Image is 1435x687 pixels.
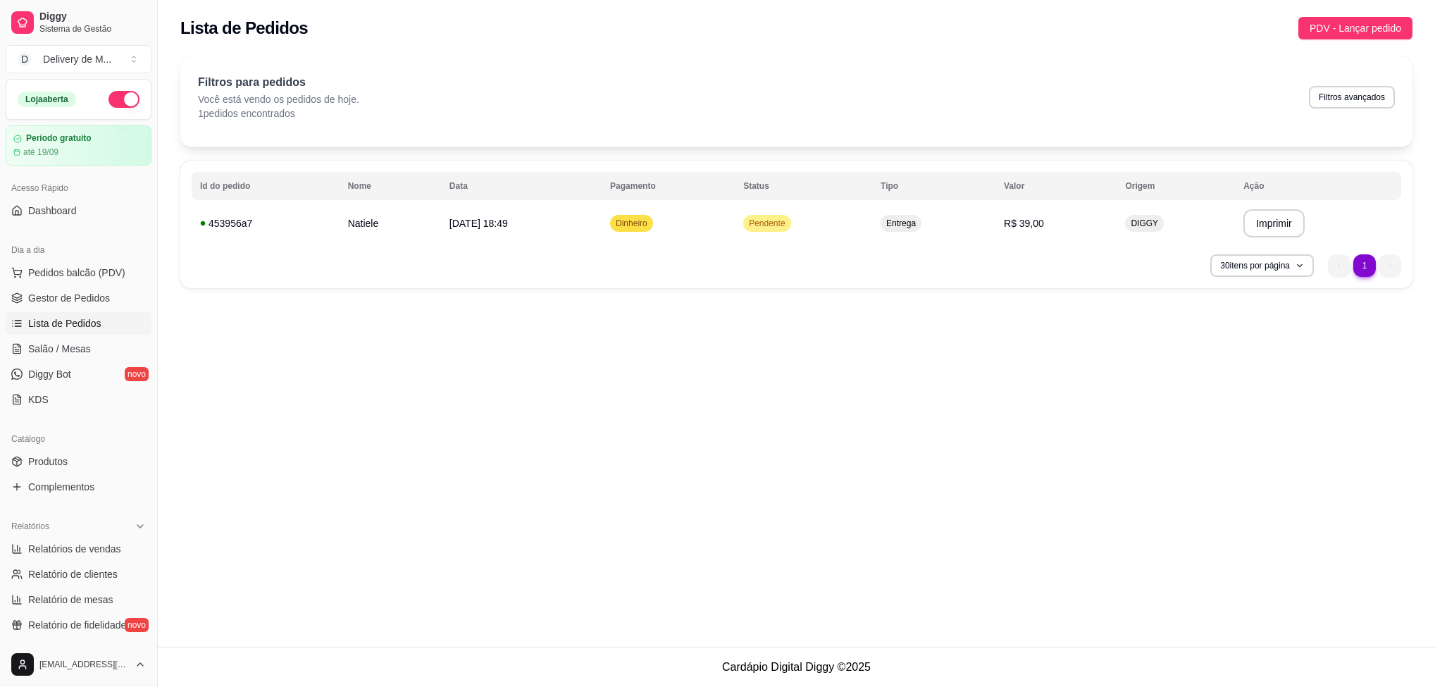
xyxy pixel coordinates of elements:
[6,648,151,681] button: [EMAIL_ADDRESS][DOMAIN_NAME]
[39,23,146,35] span: Sistema de Gestão
[6,199,151,222] a: Dashboard
[340,204,441,243] td: Natiele
[28,567,118,581] span: Relatório de clientes
[28,593,113,607] span: Relatório de mesas
[11,521,49,532] span: Relatórios
[1210,254,1314,277] button: 30itens por página
[28,454,68,469] span: Produtos
[6,261,151,284] button: Pedidos balcão (PDV)
[1117,172,1235,200] th: Origem
[6,125,151,166] a: Período gratuitoaté 19/09
[883,218,919,229] span: Entrega
[1321,247,1408,284] nav: pagination navigation
[28,342,91,356] span: Salão / Mesas
[1353,254,1376,277] li: pagination item 1 active
[28,316,101,330] span: Lista de Pedidos
[198,106,359,120] p: 1 pedidos encontrados
[1243,209,1305,237] button: Imprimir
[6,177,151,199] div: Acesso Rápido
[1298,17,1412,39] button: PDV - Lançar pedido
[6,312,151,335] a: Lista de Pedidos
[23,147,58,158] article: até 19/09
[200,216,331,230] div: 453956a7
[6,239,151,261] div: Dia a dia
[192,172,340,200] th: Id do pedido
[43,52,111,66] div: Delivery de M ...
[18,92,76,107] div: Loja aberta
[340,172,441,200] th: Nome
[108,91,139,108] button: Alterar Status
[6,450,151,473] a: Produtos
[28,204,77,218] span: Dashboard
[735,172,872,200] th: Status
[6,476,151,498] a: Complementos
[18,52,32,66] span: D
[6,287,151,309] a: Gestor de Pedidos
[6,6,151,39] a: DiggySistema de Gestão
[28,542,121,556] span: Relatórios de vendas
[602,172,735,200] th: Pagamento
[6,538,151,560] a: Relatórios de vendas
[6,614,151,636] a: Relatório de fidelidadenovo
[6,45,151,73] button: Select a team
[198,92,359,106] p: Você está vendo os pedidos de hoje.
[1128,218,1161,229] span: DIGGY
[28,367,71,381] span: Diggy Bot
[872,172,995,200] th: Tipo
[28,480,94,494] span: Complementos
[28,392,49,407] span: KDS
[1310,20,1401,36] span: PDV - Lançar pedido
[6,363,151,385] a: Diggy Botnovo
[1004,218,1044,229] span: R$ 39,00
[39,659,129,670] span: [EMAIL_ADDRESS][DOMAIN_NAME]
[6,563,151,586] a: Relatório de clientes
[6,388,151,411] a: KDS
[6,338,151,360] a: Salão / Mesas
[26,133,92,144] article: Período gratuito
[1309,86,1395,109] button: Filtros avançados
[180,17,308,39] h2: Lista de Pedidos
[28,291,110,305] span: Gestor de Pedidos
[158,647,1435,687] footer: Cardápio Digital Diggy © 2025
[28,618,126,632] span: Relatório de fidelidade
[995,172,1117,200] th: Valor
[39,11,146,23] span: Diggy
[28,266,125,280] span: Pedidos balcão (PDV)
[441,172,602,200] th: Data
[746,218,788,229] span: Pendente
[6,428,151,450] div: Catálogo
[6,588,151,611] a: Relatório de mesas
[1235,172,1401,200] th: Ação
[613,218,650,229] span: Dinheiro
[449,218,508,229] span: [DATE] 18:49
[198,74,359,91] p: Filtros para pedidos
